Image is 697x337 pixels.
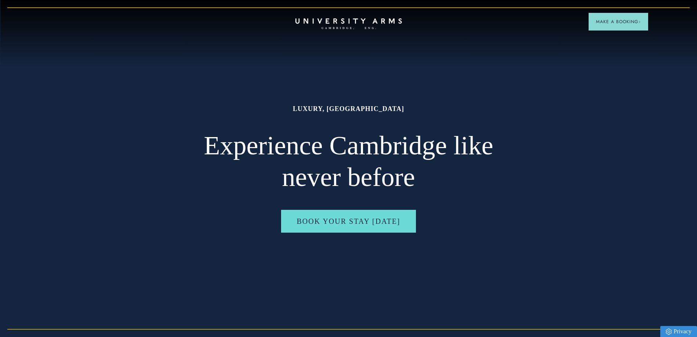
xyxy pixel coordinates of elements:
[281,210,416,233] a: Book Your Stay [DATE]
[295,18,402,30] a: Home
[589,13,648,31] button: Make a BookingArrow icon
[202,104,496,113] h1: Luxury, [GEOGRAPHIC_DATA]
[666,329,672,335] img: Privacy
[660,326,697,337] a: Privacy
[638,21,641,23] img: Arrow icon
[202,130,496,193] h2: Experience Cambridge like never before
[596,18,641,25] span: Make a Booking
